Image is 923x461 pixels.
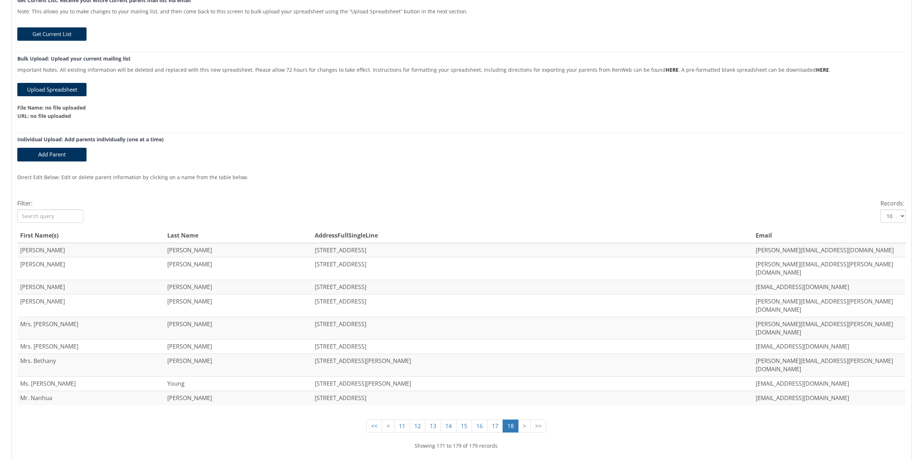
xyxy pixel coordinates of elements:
td: [PERSON_NAME] [164,317,312,340]
a: 11 [394,420,410,433]
td: [PERSON_NAME][EMAIL_ADDRESS][PERSON_NAME][DOMAIN_NAME] [753,317,900,340]
td: [EMAIL_ADDRESS][DOMAIN_NAME] [753,340,900,354]
td: [PERSON_NAME] [164,294,312,317]
button: Add Parent [17,148,87,161]
td: [EMAIL_ADDRESS][DOMAIN_NAME] [753,376,900,391]
td: Ms. [PERSON_NAME] [17,376,164,391]
label: Records: [880,199,904,208]
label: Filter: [17,199,32,208]
td: [STREET_ADDRESS] [312,391,753,405]
td: Mrs. Bethany [17,354,164,377]
td: [PERSON_NAME][EMAIL_ADDRESS][DOMAIN_NAME] [753,243,900,257]
p: Showing 171 to 179 of 179 records [17,442,895,449]
td: [PERSON_NAME] [164,340,312,354]
p: Note: This allows you to make changes to your mailing list, and then come back to this screen to ... [17,3,906,15]
td: [PERSON_NAME][EMAIL_ADDRESS][PERSON_NAME][DOMAIN_NAME] [753,354,900,377]
td: [PERSON_NAME] [164,391,312,405]
strong: Bulk Upload: Upload your current mailing list [17,55,131,62]
td: [STREET_ADDRESS] [312,340,753,354]
span: Email [756,231,772,239]
td: [PERSON_NAME] [17,257,164,280]
p: Direct Edit Below: Edit or delete parent information by clicking on a name from the table below. [17,169,906,181]
a: 15 [456,420,472,433]
td: [PERSON_NAME] [164,354,312,377]
button: Get Current List [17,27,87,41]
td: [PERSON_NAME] [164,243,312,257]
a: 17 [487,420,503,433]
td: [PERSON_NAME] [17,280,164,294]
a: 13 [425,420,441,433]
td: [EMAIL_ADDRESS][DOMAIN_NAME] [753,391,900,405]
td: [STREET_ADDRESS][PERSON_NAME] [312,354,753,377]
td: Young [164,376,312,391]
a: 16 [472,420,487,433]
td: [PERSON_NAME] [164,280,312,294]
a: 18 [503,420,518,433]
td: [EMAIL_ADDRESS][DOMAIN_NAME] [753,280,900,294]
td: [STREET_ADDRESS] [312,280,753,294]
td: Mrs. [PERSON_NAME] [17,340,164,354]
td: Mr. Nanhua [17,391,164,405]
td: [STREET_ADDRESS][PERSON_NAME] [312,376,753,391]
span: Last Name [167,231,198,239]
td: [PERSON_NAME][EMAIL_ADDRESS][PERSON_NAME][DOMAIN_NAME] [753,257,900,280]
a: HERE [816,66,829,73]
a: >> [530,420,546,433]
span: First Name(s) [20,231,58,239]
a: << [366,420,382,433]
td: [PERSON_NAME] [17,294,164,317]
a: < [382,420,394,433]
a: 12 [410,420,425,433]
strong: URL: no file uploaded [17,112,71,119]
a: HERE [666,66,679,73]
td: [STREET_ADDRESS] [312,243,753,257]
strong: File Name: no file uploaded [17,104,86,111]
button: Upload Spreadsheet [17,83,87,96]
td: [STREET_ADDRESS] [312,294,753,317]
p: Important Notes: All existing information will be deleted and replaced with this new spreadsheet.... [17,62,906,74]
a: > [518,420,531,433]
td: [PERSON_NAME] [164,257,312,280]
span: AddressFullSingleLine [315,231,378,239]
td: [STREET_ADDRESS] [312,257,753,280]
a: 14 [441,420,456,433]
input: Search query [17,209,83,223]
td: [PERSON_NAME] [17,243,164,257]
td: [PERSON_NAME][EMAIL_ADDRESS][PERSON_NAME][DOMAIN_NAME] [753,294,900,317]
td: Mrs. [PERSON_NAME] [17,317,164,340]
strong: Individual Upload: Add parents individually (one at a time) [17,136,164,143]
td: [STREET_ADDRESS] [312,317,753,340]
